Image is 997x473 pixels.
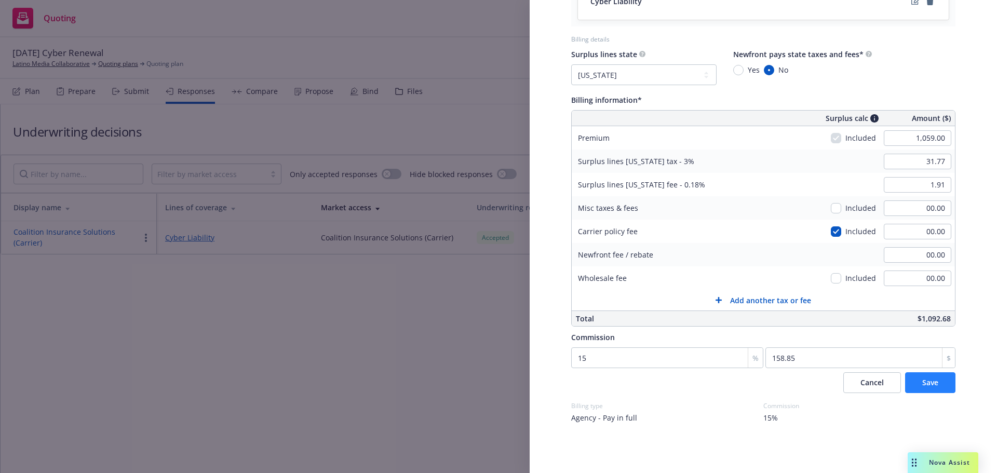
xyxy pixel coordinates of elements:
span: Surplus lines [US_STATE] tax - 3% [578,156,694,166]
span: Yes [748,64,760,75]
div: Billing details [571,35,955,44]
span: Commission [571,332,615,342]
span: Surplus lines state [571,49,637,59]
button: Add another tax or fee [572,290,955,310]
span: Included [845,273,876,283]
button: Nova Assist [908,452,978,473]
span: $1,092.68 [918,314,951,323]
span: 15% [763,412,778,423]
span: Total [576,314,594,323]
input: 0.00 [884,154,951,169]
div: Billing type [571,401,763,410]
span: No [778,64,788,75]
input: 0.00 [884,247,951,263]
div: Commission [763,401,955,410]
input: No [764,65,774,75]
span: Cancel [860,377,884,387]
span: Surplus calc [826,113,868,124]
span: $ [947,353,951,363]
span: Wholesale fee [578,273,627,283]
span: Agency - Pay in full [571,412,637,423]
span: Included [845,202,876,213]
button: Cancel [843,372,901,393]
input: 0.00 [884,224,951,239]
span: Included [845,226,876,237]
input: 0.00 [884,130,951,146]
span: Misc taxes & fees [578,203,638,213]
input: 0.00 [884,271,951,286]
input: Yes [733,65,744,75]
span: Save [922,377,938,387]
span: Surplus lines [US_STATE] fee - 0.18% [578,180,705,190]
span: Included [845,132,876,143]
span: Newfront fee / rebate [578,250,653,260]
span: Carrier policy fee [578,226,638,236]
button: Save [905,372,955,393]
div: Drag to move [908,452,921,473]
span: Premium [578,133,610,143]
span: Add another tax or fee [730,295,811,306]
span: Nova Assist [929,458,970,467]
span: Newfront pays state taxes and fees* [733,49,864,59]
input: 0.00 [884,200,951,216]
span: Billing information* [571,95,642,105]
span: % [752,353,759,363]
input: 0.00 [884,177,951,193]
span: Amount ($) [912,113,951,124]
